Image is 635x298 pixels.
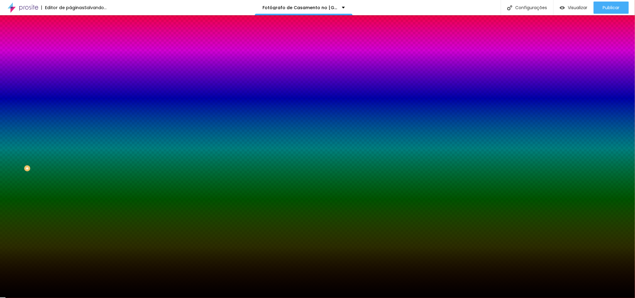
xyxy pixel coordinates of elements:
[41,5,84,10] div: Editor de páginas
[507,5,512,10] img: Icone
[594,2,629,14] button: Publicar
[84,5,107,10] div: Salvando...
[262,5,337,10] p: Fotógrafo de Casamento no [GEOGRAPHIC_DATA] | Fotografia Documental e Emotiva - Destination Wedding
[560,5,565,10] img: view-1.svg
[603,5,620,10] span: Publicar
[554,2,594,14] button: Visualizar
[568,5,588,10] span: Visualizar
